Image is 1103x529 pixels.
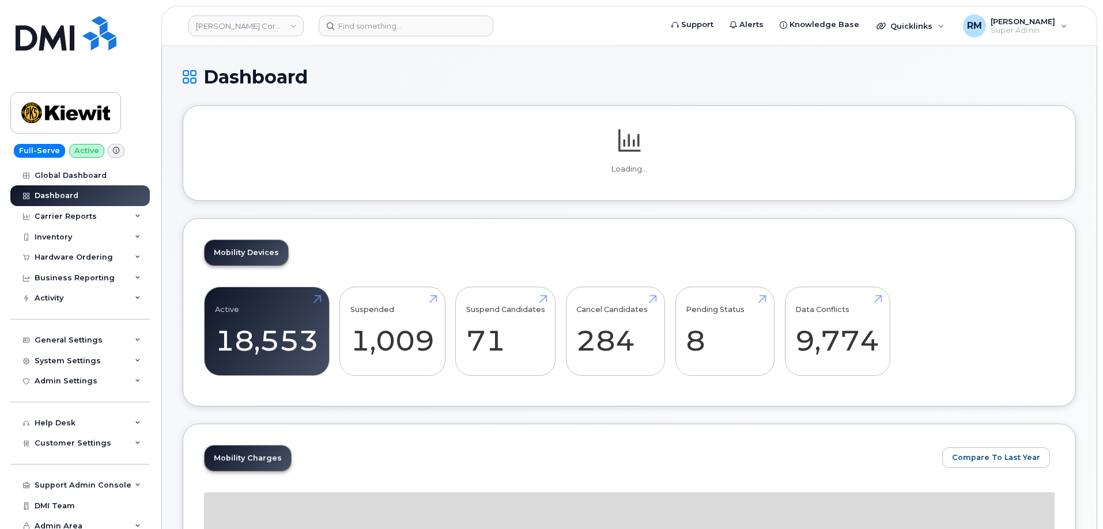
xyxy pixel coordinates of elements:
[204,164,1055,174] p: Loading...
[205,446,291,471] a: Mobility Charges
[795,294,879,370] a: Data Conflicts 9,774
[215,294,319,370] a: Active 18,553
[205,240,288,265] a: Mobility Devices
[576,294,654,370] a: Cancel Candidates 284
[183,67,1076,87] h1: Dashboard
[686,294,764,370] a: Pending Status 8
[466,294,545,370] a: Suspend Candidates 71
[350,294,435,370] a: Suspended 1,009
[942,447,1050,468] button: Compare To Last Year
[952,452,1040,463] span: Compare To Last Year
